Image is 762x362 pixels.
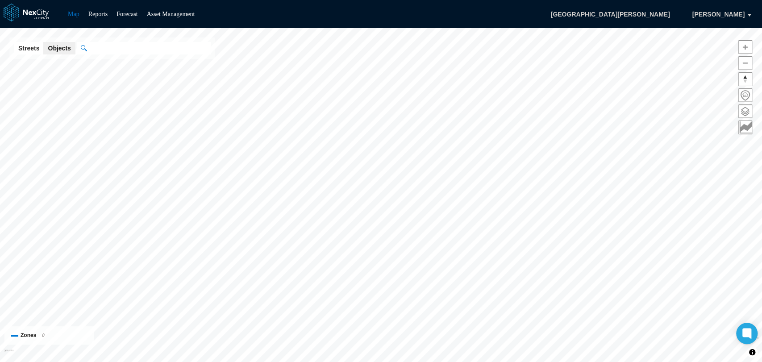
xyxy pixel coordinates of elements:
[739,41,752,54] span: Zoom in
[541,7,679,22] span: [GEOGRAPHIC_DATA][PERSON_NAME]
[747,347,758,358] button: Toggle attribution
[692,10,745,19] span: [PERSON_NAME]
[738,40,752,54] button: Zoom in
[117,11,137,17] a: Forecast
[14,42,44,54] button: Streets
[147,11,195,17] a: Asset Management
[738,56,752,70] button: Zoom out
[4,349,14,359] a: Mapbox homepage
[683,7,754,22] button: [PERSON_NAME]
[68,11,79,17] a: Map
[750,347,755,357] span: Toggle attribution
[738,72,752,86] button: Reset bearing to north
[18,44,39,53] span: Streets
[738,121,752,134] button: Key metrics
[739,57,752,70] span: Zoom out
[88,11,108,17] a: Reports
[738,88,752,102] button: Home
[739,73,752,86] span: Reset bearing to north
[738,104,752,118] button: Layers management
[43,42,75,54] button: Objects
[48,44,71,53] span: Objects
[11,331,87,340] div: Zones
[42,333,45,338] span: 0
